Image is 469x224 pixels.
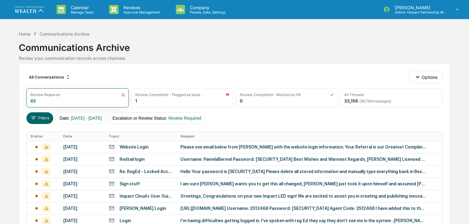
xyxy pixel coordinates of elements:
[409,71,443,83] button: Options
[180,157,426,162] div: Username: PamelaBermel Password: [SECURITY_DATA] Best Wishes and Warmest Regards, [PERSON_NAME] L...
[119,10,164,14] p: Approval Management
[120,206,166,211] div: [PERSON_NAME] Login
[63,157,102,162] div: [DATE]
[66,5,97,10] p: Calendar
[30,98,36,103] div: 65
[26,72,73,82] div: All Conversations
[390,5,447,10] p: [PERSON_NAME]
[63,181,102,186] div: [DATE]
[120,145,148,149] div: Website Login
[120,194,173,199] div: Impact Cloud+ User Guide for [PERSON_NAME] Retirement Group
[40,31,89,37] div: Communications Archive
[63,169,102,174] div: [DATE]
[56,112,106,124] button: Date:[DATE] - [DATE]
[30,92,60,97] div: Review Required
[135,98,137,103] div: 1
[71,116,102,121] span: [DATE] - [DATE]
[240,98,242,103] div: 0
[119,5,164,10] p: Reviews
[27,132,60,141] th: Status
[26,112,53,124] button: Filters
[359,99,391,103] span: ( 36,760 messages)
[135,92,200,97] div: Review Completed - Flagged as Issue
[15,6,44,13] img: logo
[180,145,426,149] div: Please see email below from [PERSON_NAME] with the website login information. Your Referral is ou...
[120,157,144,162] div: Redtail login
[344,98,391,103] div: 33,156
[177,132,442,141] th: Snippet
[120,181,140,186] div: Sign stuff
[108,112,205,124] button: Escalation or Review Status:Review Required
[63,206,102,211] div: [DATE]
[120,218,131,223] div: Login
[449,204,466,220] iframe: Open customer support
[240,92,301,97] div: Review Completed - Marked as OK
[63,194,102,199] div: [DATE]
[120,169,173,174] div: Re: RegEd - Locked Account - [#363567]
[168,116,201,121] span: Review Required
[63,145,102,149] div: [DATE]
[121,93,125,97] img: icon
[390,10,447,14] p: Admin • Impact Partnership Wealth
[180,218,426,223] div: I'm having difficulties getting logged in. I've spoken with reg Ed they say they don't see me in ...
[105,132,177,141] th: Topic
[330,93,334,97] img: icon
[180,194,426,199] div: Greetings, Congratulations on your new Impact LED sign! We are excited to assist you in creating ...
[180,206,426,211] div: [URL][DOMAIN_NAME] Username: 2512468 Password: [SECURITY_DATA] Agent Code: 2512468 I have added t...
[19,37,450,53] div: Communications Archive
[180,169,426,174] div: Hello Your password is [SECURITY_DATA] Please delete all stored information and manually type eve...
[60,132,105,141] th: Date
[185,10,229,14] p: People, Data, Settings
[226,93,229,97] img: icon
[19,31,30,37] div: Home
[344,92,364,97] div: All Threads
[185,5,229,10] p: Company
[66,10,97,14] p: Manage Tasks
[180,181,426,186] div: I am sure [PERSON_NAME] wants you to get this all changed, [PERSON_NAME] just took it upon himsel...
[63,218,102,223] div: [DATE]
[19,56,450,61] div: Review your communication records across channels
